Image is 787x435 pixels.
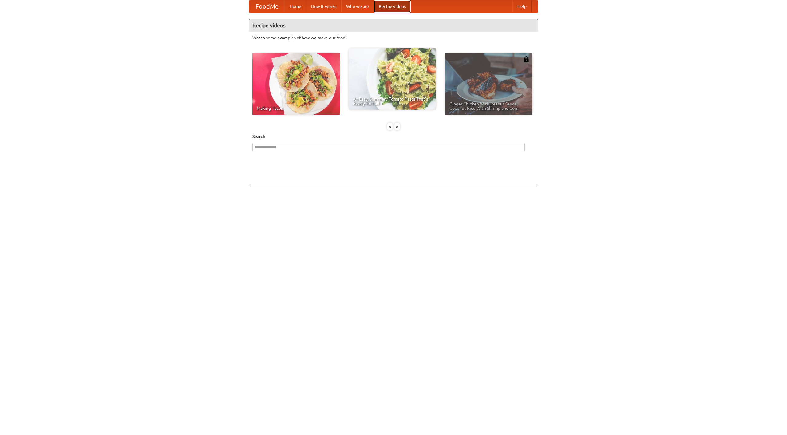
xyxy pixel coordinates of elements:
p: Watch some examples of how we make our food! [252,35,535,41]
div: » [394,123,400,130]
a: Recipe videos [374,0,411,13]
h5: Search [252,133,535,140]
span: An Easy, Summery Tomato Pasta That's Ready for Fall [353,97,432,105]
a: Help [512,0,532,13]
img: 483408.png [523,56,529,62]
h4: Recipe videos [249,19,538,32]
a: How it works [306,0,341,13]
a: Making Tacos [252,53,340,115]
a: Who we are [341,0,374,13]
a: Home [285,0,306,13]
div: « [387,123,393,130]
span: Making Tacos [257,106,335,110]
a: FoodMe [249,0,285,13]
a: An Easy, Summery Tomato Pasta That's Ready for Fall [349,48,436,110]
